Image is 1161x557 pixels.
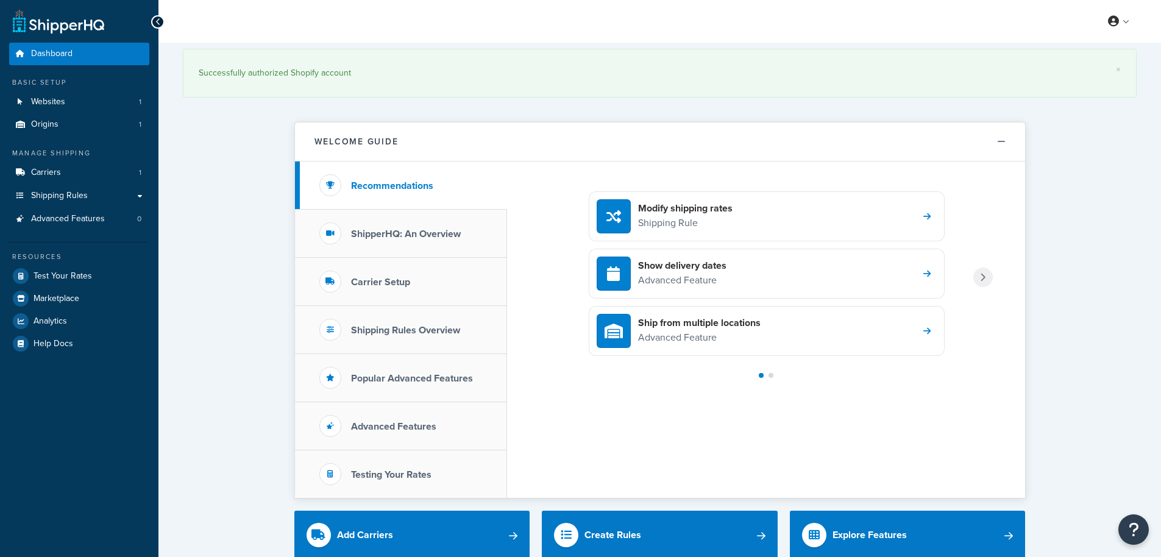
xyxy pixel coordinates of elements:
[638,259,726,272] h4: Show delivery dates
[351,325,460,336] h3: Shipping Rules Overview
[9,161,149,184] a: Carriers1
[351,180,433,191] h3: Recommendations
[638,330,761,346] p: Advanced Feature
[9,288,149,310] a: Marketplace
[9,208,149,230] a: Advanced Features0
[139,119,141,130] span: 1
[9,91,149,113] li: Websites
[199,65,1121,82] div: Successfully authorized Shopify account
[337,527,393,544] div: Add Carriers
[1118,514,1149,545] button: Open Resource Center
[31,214,105,224] span: Advanced Features
[9,310,149,332] a: Analytics
[295,122,1025,161] button: Welcome Guide
[9,77,149,88] div: Basic Setup
[9,161,149,184] li: Carriers
[31,97,65,107] span: Websites
[638,272,726,288] p: Advanced Feature
[31,191,88,201] span: Shipping Rules
[9,265,149,287] a: Test Your Rates
[31,119,59,130] span: Origins
[9,333,149,355] a: Help Docs
[9,208,149,230] li: Advanced Features
[351,277,410,288] h3: Carrier Setup
[34,294,79,304] span: Marketplace
[1116,65,1121,74] a: ×
[9,185,149,207] a: Shipping Rules
[638,215,733,231] p: Shipping Rule
[9,43,149,65] a: Dashboard
[833,527,907,544] div: Explore Features
[638,316,761,330] h4: Ship from multiple locations
[351,469,431,480] h3: Testing Your Rates
[9,252,149,262] div: Resources
[9,91,149,113] a: Websites1
[314,137,399,146] h2: Welcome Guide
[34,316,67,327] span: Analytics
[351,421,436,432] h3: Advanced Features
[139,97,141,107] span: 1
[34,271,92,282] span: Test Your Rates
[638,202,733,215] h4: Modify shipping rates
[139,168,141,178] span: 1
[584,527,641,544] div: Create Rules
[31,168,61,178] span: Carriers
[31,49,73,59] span: Dashboard
[9,113,149,136] li: Origins
[351,229,461,239] h3: ShipperHQ: An Overview
[9,113,149,136] a: Origins1
[34,339,73,349] span: Help Docs
[351,373,473,384] h3: Popular Advanced Features
[137,214,141,224] span: 0
[9,148,149,158] div: Manage Shipping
